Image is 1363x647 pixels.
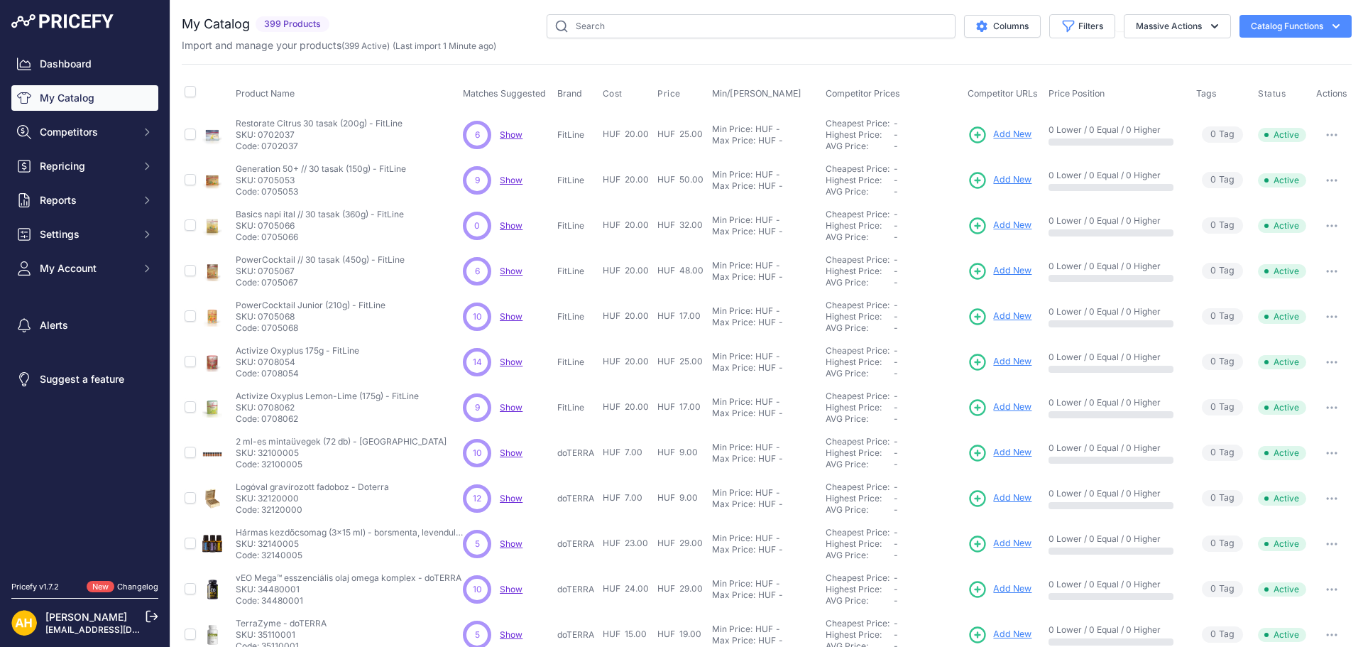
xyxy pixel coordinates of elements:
div: HUF [758,271,776,283]
span: Tags [1196,88,1217,99]
span: Active [1258,219,1306,233]
span: Active [1258,173,1306,187]
span: 14 [473,356,482,369]
span: Active [1258,128,1306,142]
span: - [894,357,898,367]
span: - [894,129,898,140]
span: Show [500,266,522,276]
span: HUF 25.00 [657,356,703,366]
div: - [776,408,783,419]
span: - [894,300,898,310]
div: Max Price: [712,180,755,192]
div: - [773,396,780,408]
div: HUF [755,351,773,362]
span: Cost [603,88,623,99]
a: Add New [968,398,1031,418]
p: FitLine [557,357,597,368]
div: HUF [755,169,773,180]
a: Show [500,447,522,458]
span: HUF 20.00 [603,265,649,276]
span: Add New [993,355,1031,369]
img: Pricefy Logo [11,14,114,28]
button: Catalog Functions [1239,15,1352,38]
a: Cheapest Price: [826,572,889,583]
div: - [776,453,783,464]
span: Add New [993,446,1031,460]
p: Import and manage your products [182,38,496,53]
div: Min Price: [712,214,752,226]
span: Add New [993,491,1031,505]
a: Cheapest Price: [826,345,889,356]
div: HUF [755,396,773,408]
span: Active [1258,401,1306,415]
a: Add New [968,534,1031,554]
p: FitLine [557,129,597,141]
p: PowerCocktail Junior (210g) - FitLine [236,300,385,311]
div: Highest Price: [826,402,894,413]
span: 9 [475,174,480,187]
div: Max Price: [712,408,755,419]
a: 399 Active [344,40,387,51]
span: Tag [1202,490,1243,506]
span: Show [500,129,522,140]
div: - [773,214,780,226]
a: Add New [968,125,1031,145]
span: Active [1258,491,1306,506]
span: 10 [473,447,482,460]
div: Highest Price: [826,311,894,322]
p: doTERRA [557,493,597,504]
button: Settings [11,222,158,247]
div: HUF [758,362,776,374]
a: Cheapest Price: [826,118,889,129]
div: Min Price: [712,260,752,271]
p: FitLine [557,402,597,413]
div: HUF [758,499,776,510]
a: Cheapest Price: [826,209,889,219]
span: - [894,118,898,129]
span: Competitors [40,125,133,139]
span: HUF 25.00 [657,129,703,139]
p: SKU: 0705053 [236,175,406,186]
span: HUF 48.00 [657,265,704,276]
div: AVG Price: [826,322,894,334]
div: HUF [758,226,776,237]
div: Min Price: [712,351,752,362]
a: Cheapest Price: [826,300,889,310]
span: HUF 20.00 [603,129,649,139]
div: - [776,362,783,374]
span: Tag [1202,126,1243,143]
span: Tag [1202,217,1243,234]
a: Dashboard [11,51,158,77]
span: Tag [1202,172,1243,188]
div: HUF [758,317,776,328]
a: Changelog [117,582,158,592]
span: HUF 20.00 [603,401,649,412]
span: Add New [993,310,1031,323]
div: Min Price: [712,442,752,453]
span: Price Position [1049,88,1105,99]
span: HUF 7.00 [603,447,642,457]
p: 0 Lower / 0 Equal / 0 Higher [1049,352,1182,363]
div: AVG Price: [826,141,894,152]
a: Add New [968,170,1031,190]
p: Logóval gravírozott fadoboz - Doterra [236,482,389,493]
button: My Account [11,256,158,281]
a: Cheapest Price: [826,254,889,265]
div: Highest Price: [826,175,894,186]
span: Active [1258,264,1306,278]
div: AVG Price: [826,232,894,243]
a: Add New [968,580,1031,599]
div: Min Price: [712,487,752,499]
a: Cheapest Price: [826,482,889,492]
a: Add New [968,352,1031,372]
div: Min Price: [712,169,752,180]
span: My Account [40,261,133,276]
div: AVG Price: [826,459,894,470]
span: 0 [1210,446,1216,460]
button: Cost [603,88,625,99]
p: SKU: 0705066 [236,220,404,232]
span: 12 [473,492,481,505]
span: - [894,459,898,469]
a: Show [500,311,522,322]
p: SKU: 0705068 [236,311,385,322]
